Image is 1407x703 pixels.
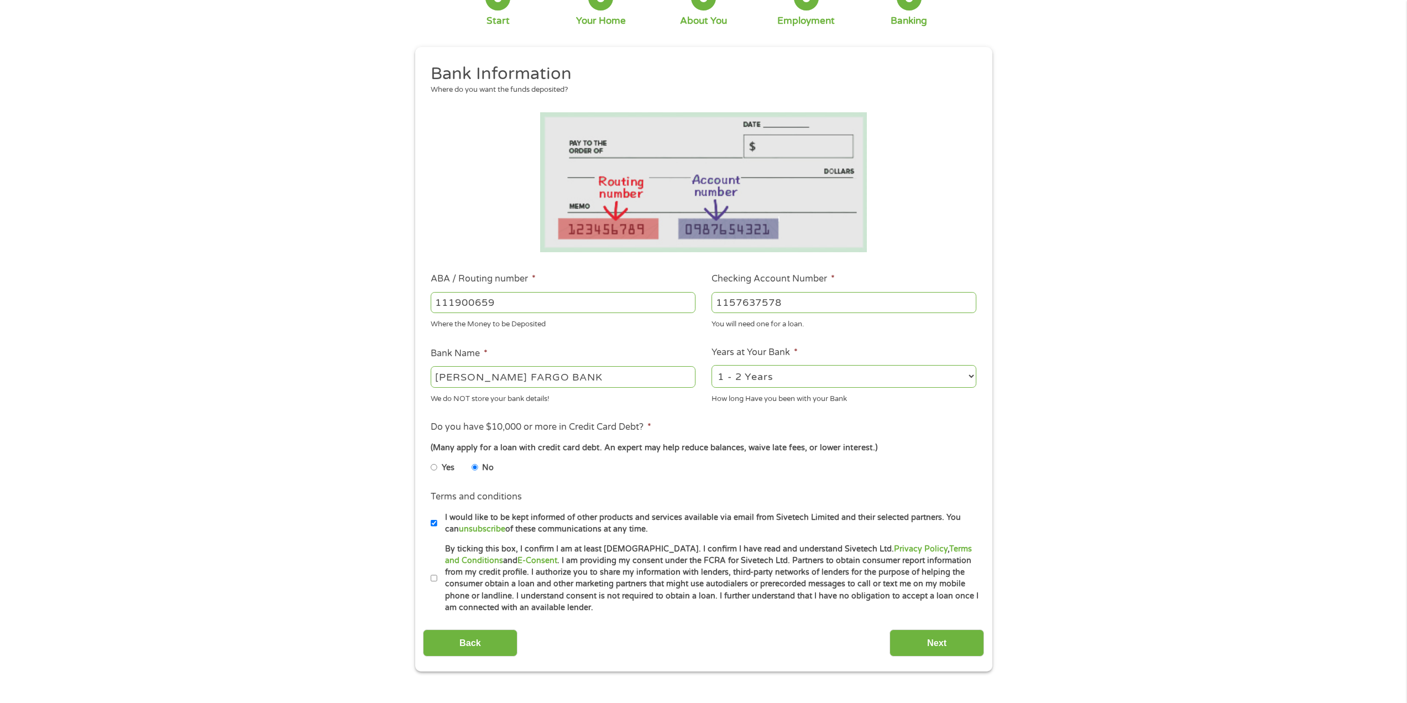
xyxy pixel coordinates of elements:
[540,112,867,252] img: Routing number location
[431,63,968,85] h2: Bank Information
[712,347,798,358] label: Years at Your Bank
[431,491,522,503] label: Terms and conditions
[437,543,980,614] label: By ticking this box, I confirm I am at least [DEMOGRAPHIC_DATA]. I confirm I have read and unders...
[459,524,505,534] a: unsubscribe
[894,544,948,554] a: Privacy Policy
[445,544,972,565] a: Terms and Conditions
[890,629,984,657] input: Next
[487,15,510,27] div: Start
[431,442,976,454] div: (Many apply for a loan with credit card debt. An expert may help reduce balances, waive late fees...
[712,273,835,285] label: Checking Account Number
[431,421,651,433] label: Do you have $10,000 or more in Credit Card Debt?
[482,462,494,474] label: No
[431,315,695,330] div: Where the Money to be Deposited
[431,389,695,404] div: We do NOT store your bank details!
[431,85,968,96] div: Where do you want the funds deposited?
[712,292,976,313] input: 345634636
[431,292,695,313] input: 263177916
[431,348,488,360] label: Bank Name
[712,389,976,404] div: How long Have you been with your Bank
[576,15,626,27] div: Your Home
[442,462,454,474] label: Yes
[431,273,536,285] label: ABA / Routing number
[517,556,557,565] a: E-Consent
[712,315,976,330] div: You will need one for a loan.
[423,629,517,657] input: Back
[680,15,727,27] div: About You
[437,512,980,535] label: I would like to be kept informed of other products and services available via email from Sivetech...
[891,15,927,27] div: Banking
[777,15,835,27] div: Employment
